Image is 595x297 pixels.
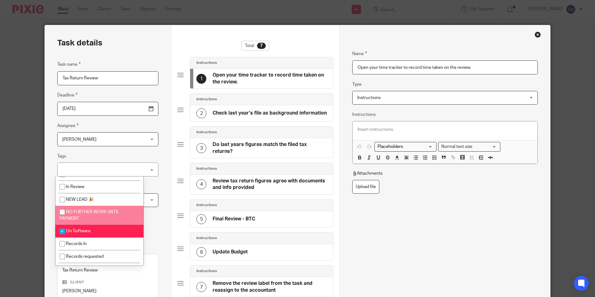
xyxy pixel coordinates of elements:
[374,142,437,152] div: Placeholders
[474,144,497,150] input: Search for option
[352,81,362,87] label: Type
[57,153,66,159] label: Tags
[59,210,119,221] span: NO FURTHER WORK UNTIL PAYMENT
[196,282,206,292] div: 7
[196,60,217,65] h4: Instructions
[66,229,91,233] span: On Software
[196,130,217,135] h4: Instructions
[352,111,376,118] label: Instructions
[213,178,327,191] h4: Review tax return figures agree with documents and info provided
[374,142,437,152] div: Search for option
[257,43,266,49] div: 7
[62,280,153,285] p: Client
[352,50,367,57] label: Name
[196,143,206,153] div: 3
[57,92,77,99] label: Deadline
[375,144,433,150] input: Search for option
[196,97,217,102] h4: Instructions
[196,214,206,224] div: 5
[196,236,217,241] h4: Instructions
[535,31,541,38] div: Close this dialog window
[196,108,206,118] div: 2
[352,170,382,177] p: Attachments
[196,203,217,208] h4: Instructions
[196,269,217,274] h4: Instructions
[66,254,104,259] span: Records requested
[57,122,78,129] label: Assignee
[57,71,158,85] input: Task name
[57,38,102,48] h2: Task details
[196,247,206,257] div: 6
[66,185,84,189] span: In Review
[440,144,474,150] span: Normal text size
[213,110,327,116] h4: Check last year’s file as background information
[196,74,206,84] div: 1
[62,288,153,294] p: [PERSON_NAME]
[66,197,94,202] span: NEW LEAD 🎉
[213,249,248,255] h4: Update Budget
[57,102,158,116] input: Pick a date
[62,137,96,142] span: [PERSON_NAME]
[66,242,87,246] span: Records In
[213,216,255,222] h4: Final Review - BTC
[357,96,381,100] span: Instructions
[241,41,269,51] div: Total
[62,267,153,273] p: Tax Return Review
[213,280,327,294] h4: Remove the review label from the task and reassign to the accountant
[196,166,217,171] h4: Instructions
[213,141,327,155] h4: Do last years figures match the filed tax returns?
[57,61,81,68] label: Task name
[352,180,379,194] label: Upload file
[196,179,206,189] div: 4
[438,142,500,152] div: Text styles
[213,72,327,85] h4: Open your time tracker to record time taken on the review.
[438,142,500,152] div: Search for option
